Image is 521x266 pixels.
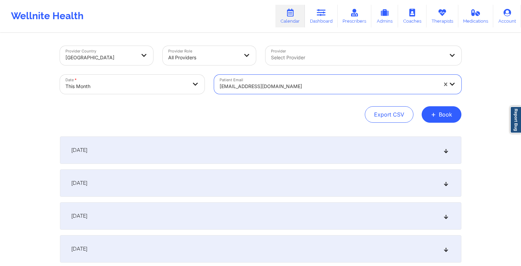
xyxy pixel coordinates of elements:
[71,180,87,186] span: [DATE]
[493,5,521,27] a: Account
[275,5,305,27] a: Calendar
[510,106,521,133] a: Report Bug
[71,213,87,219] span: [DATE]
[426,5,458,27] a: Therapists
[65,79,187,94] div: This Month
[305,5,338,27] a: Dashboard
[431,112,436,116] span: +
[398,5,426,27] a: Coaches
[458,5,494,27] a: Medications
[365,106,413,123] button: Export CSV
[338,5,372,27] a: Prescribers
[65,50,136,65] div: [GEOGRAPHIC_DATA]
[220,79,437,94] div: [EMAIL_ADDRESS][DOMAIN_NAME]
[371,5,398,27] a: Admins
[71,245,87,252] span: [DATE]
[422,106,461,123] button: +Book
[71,147,87,154] span: [DATE]
[168,50,239,65] div: All Providers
